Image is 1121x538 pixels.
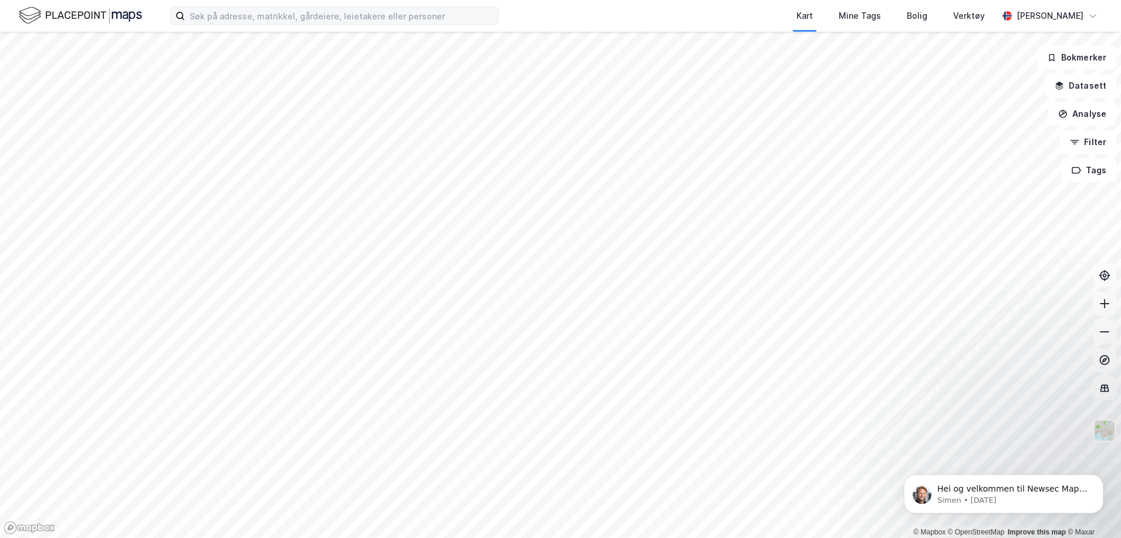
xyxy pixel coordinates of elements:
[839,9,881,23] div: Mine Tags
[1008,528,1066,536] a: Improve this map
[1062,159,1116,182] button: Tags
[953,9,985,23] div: Verktøy
[19,5,142,26] img: logo.f888ab2527a4732fd821a326f86c7f29.svg
[4,521,55,534] a: Mapbox homepage
[886,450,1121,532] iframe: Intercom notifications message
[1037,46,1116,69] button: Bokmerker
[913,528,946,536] a: Mapbox
[948,528,1005,536] a: OpenStreetMap
[1017,9,1083,23] div: [PERSON_NAME]
[1093,419,1116,442] img: Z
[1048,102,1116,126] button: Analyse
[1045,74,1116,97] button: Datasett
[796,9,813,23] div: Kart
[1060,130,1116,154] button: Filter
[185,7,498,25] input: Søk på adresse, matrikkel, gårdeiere, leietakere eller personer
[907,9,927,23] div: Bolig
